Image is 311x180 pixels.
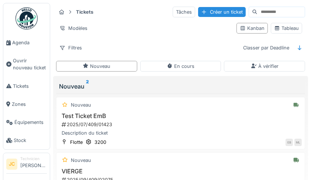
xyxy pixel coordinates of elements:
div: Nouveau [83,63,110,70]
img: Badge_color-CXgf-gQk.svg [15,7,38,30]
div: 3200 [94,139,106,146]
div: Tableau [274,25,299,32]
div: Nouveau [71,101,91,108]
a: Agenda [3,34,50,52]
div: Modèles [56,23,91,34]
div: En cours [167,63,194,70]
strong: Tickets [73,8,96,15]
li: [PERSON_NAME] [20,156,47,172]
div: Nouveau [71,157,91,164]
div: Filtres [56,42,85,53]
div: Créer un ticket [198,7,246,17]
a: Stock [3,131,50,149]
a: Équipements [3,113,50,131]
div: Kanban [240,25,265,32]
div: À vérifier [251,63,279,70]
div: Nouveau [59,82,302,91]
sup: 2 [86,82,89,91]
a: Tickets [3,77,50,95]
div: ML [294,139,302,146]
div: 2025/07/409/01423 [61,121,302,128]
div: Description du ticket [59,129,302,136]
h3: Test Ticket EmB [59,112,302,120]
a: Ouvrir nouveau ticket [3,52,50,77]
div: Flotte [70,139,83,146]
span: Ouvrir nouveau ticket [13,57,47,71]
div: EB [286,139,293,146]
span: Équipements [14,119,47,126]
span: Zones [12,101,47,108]
span: Stock [14,137,47,144]
a: JC Technicien[PERSON_NAME] [6,156,47,174]
a: Zones [3,95,50,113]
li: JC [6,159,17,170]
div: Tâches [173,7,195,17]
span: Tickets [13,83,47,90]
span: Agenda [12,39,47,46]
div: Classer par Deadline [240,42,293,53]
h3: VIERGE [59,168,302,175]
div: Technicien [20,156,47,162]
